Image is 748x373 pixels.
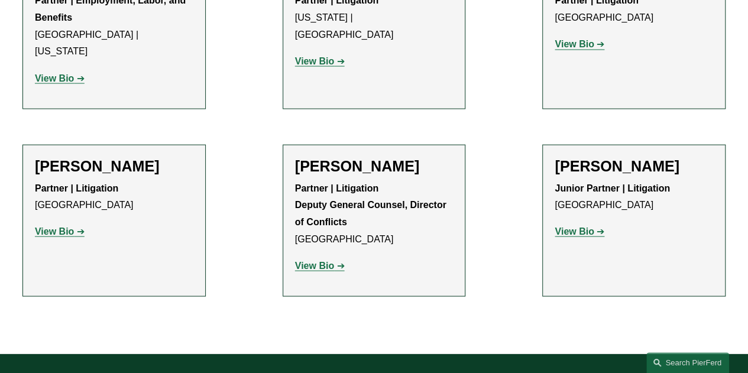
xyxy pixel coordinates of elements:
strong: Junior Partner | Litigation [555,183,670,193]
a: View Bio [35,226,85,236]
strong: View Bio [295,56,334,66]
a: View Bio [295,56,345,66]
strong: View Bio [35,73,74,83]
h2: [PERSON_NAME] [35,157,193,174]
strong: View Bio [555,226,594,236]
p: [GEOGRAPHIC_DATA] [295,180,454,248]
a: View Bio [555,226,604,236]
strong: View Bio [555,39,594,49]
strong: View Bio [295,260,334,270]
a: View Bio [295,260,345,270]
h2: [PERSON_NAME] [555,157,713,174]
a: Search this site [646,352,729,373]
a: View Bio [35,73,85,83]
a: View Bio [555,39,604,49]
h2: [PERSON_NAME] [295,157,454,174]
strong: View Bio [35,226,74,236]
strong: Partner | Litigation Deputy General Counsel, Director of Conflicts [295,183,449,227]
p: [GEOGRAPHIC_DATA] [35,180,193,214]
strong: Partner | Litigation [35,183,118,193]
p: [GEOGRAPHIC_DATA] [555,180,713,214]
